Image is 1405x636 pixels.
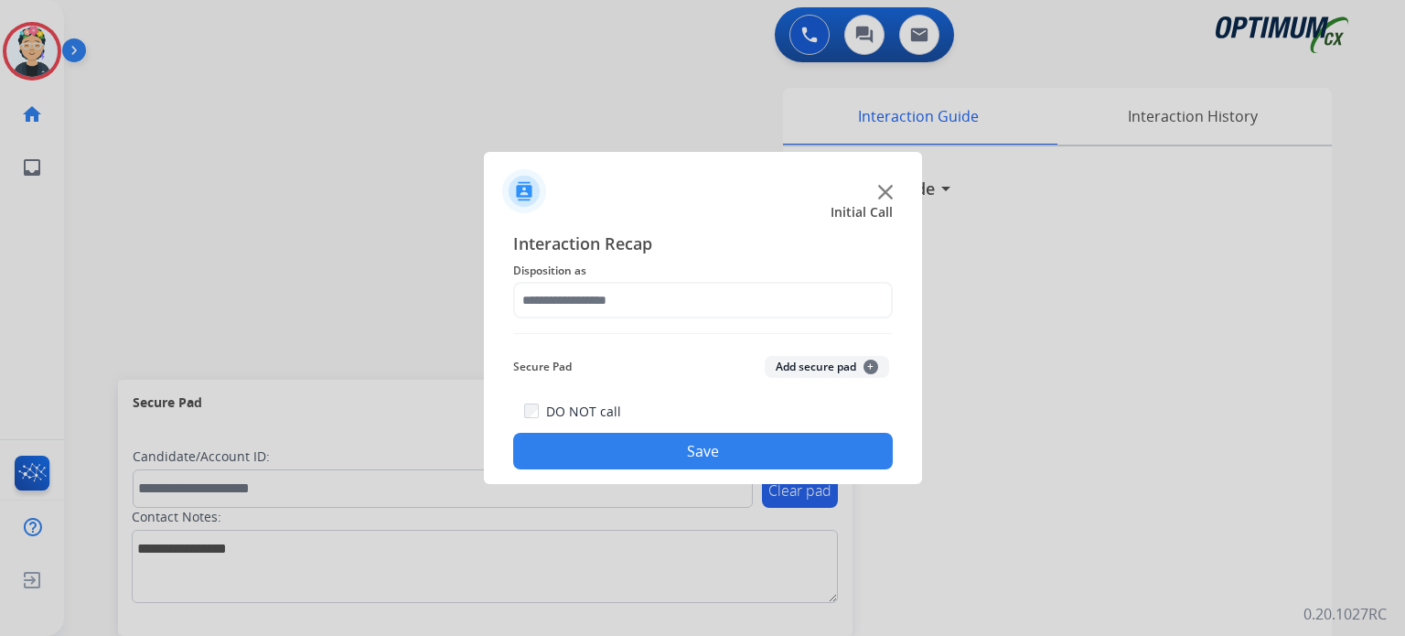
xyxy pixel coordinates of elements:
[513,260,893,282] span: Disposition as
[863,360,878,374] span: +
[513,433,893,469] button: Save
[546,403,621,421] label: DO NOT call
[831,203,893,221] span: Initial Call
[513,333,893,334] img: contact-recap-line.svg
[765,356,889,378] button: Add secure pad+
[1303,603,1387,625] p: 0.20.1027RC
[513,231,893,260] span: Interaction Recap
[513,356,572,378] span: Secure Pad
[502,169,546,213] img: contactIcon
